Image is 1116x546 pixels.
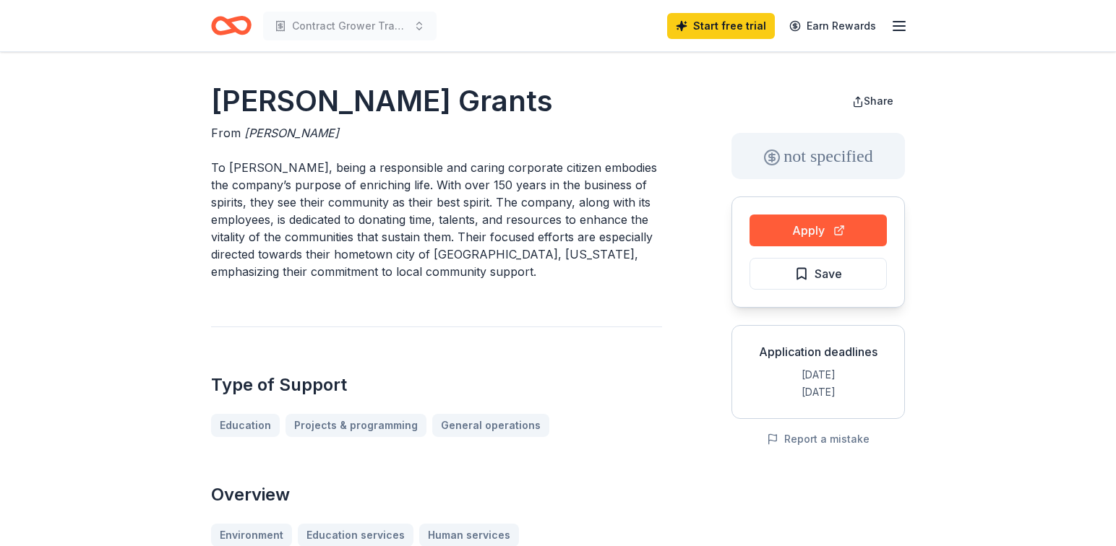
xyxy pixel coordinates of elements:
div: From [211,124,662,142]
button: Save [750,258,887,290]
button: Contract Grower Transition Program [263,12,437,40]
span: [PERSON_NAME] [244,126,339,140]
p: To [PERSON_NAME], being a responsible and caring corporate citizen embodies the company’s purpose... [211,159,662,280]
button: Apply [750,214,887,246]
a: General operations [432,414,549,437]
button: Report a mistake [767,430,870,448]
span: Contract Grower Transition Program [292,17,408,35]
a: Education [211,414,280,437]
span: Share [864,95,893,107]
h2: Type of Support [211,373,662,396]
div: Application deadlines [744,343,893,360]
a: Projects & programming [286,414,426,437]
h1: [PERSON_NAME] Grants [211,81,662,121]
a: Start free trial [667,13,775,39]
button: Share [841,87,905,116]
div: [DATE] [744,383,893,401]
h2: Overview [211,483,662,506]
div: [DATE] [744,366,893,383]
div: not specified [731,133,905,179]
a: Earn Rewards [781,13,885,39]
a: Home [211,9,252,43]
span: Save [815,264,842,283]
